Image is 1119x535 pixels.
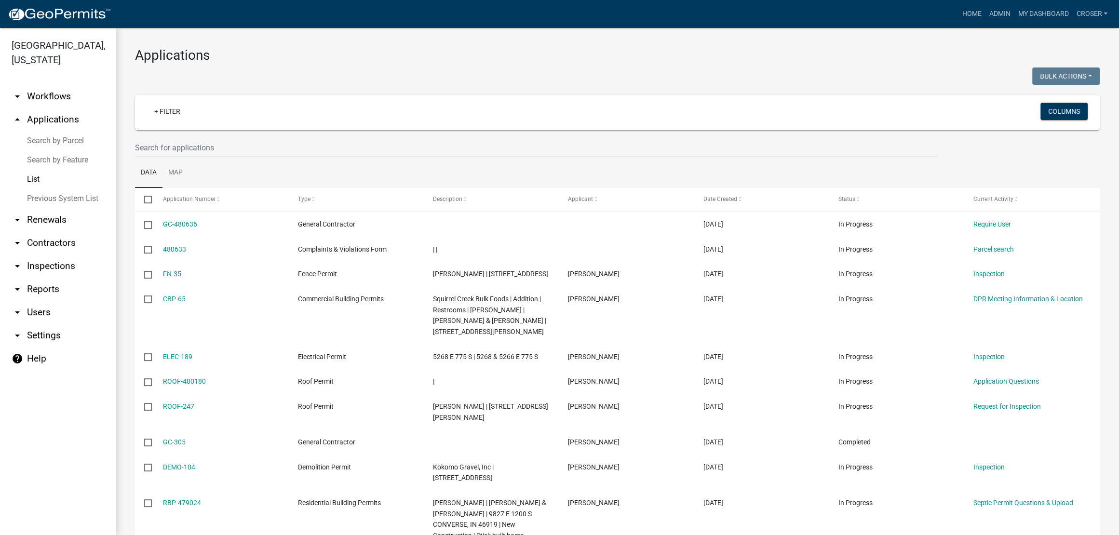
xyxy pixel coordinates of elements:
datatable-header-cell: Date Created [694,188,829,211]
a: Parcel search [973,245,1014,253]
span: Kokomo Gravel, Inc | 2930 E Paw Paw Pike [433,463,494,482]
a: GC-305 [163,438,186,446]
a: Data [135,158,162,188]
datatable-header-cell: Status [829,188,964,211]
span: 09/17/2025 [703,438,723,446]
span: In Progress [838,245,873,253]
span: Commercial Building Permits [298,295,384,303]
datatable-header-cell: Type [289,188,424,211]
a: My Dashboard [1014,5,1072,23]
i: arrow_drop_down [12,91,23,102]
span: 09/18/2025 [703,353,723,361]
a: RBP-479024 [163,499,201,507]
span: 5268 E 775 S | 5268 & 5266 E 775 S [433,353,538,361]
a: GC-480636 [163,220,197,228]
span: Squirrel Creek Bulk Foods | Addition | Restrooms | David Shaum | Shaum, David G & Linda J | 13653... [433,295,546,335]
span: Application Number [163,196,216,202]
span: General Contractor [298,220,355,228]
i: arrow_drop_down [12,307,23,318]
span: In Progress [838,353,873,361]
a: Septic Permit Questions & Upload [973,499,1073,507]
span: David Shaum [568,295,620,303]
span: Applicant [568,196,593,202]
span: Complaints & Violations Form [298,245,387,253]
span: Completed [838,438,871,446]
i: arrow_drop_down [12,237,23,249]
a: Inspection [973,270,1005,278]
span: 09/16/2025 [703,499,723,507]
span: 09/18/2025 [703,295,723,303]
span: In Progress [838,499,873,507]
button: Bulk Actions [1032,67,1100,85]
span: Matthew Rozanski [568,402,620,410]
a: Inspection [973,353,1005,361]
span: General Contractor [298,438,355,446]
span: | | [433,245,437,253]
span: 09/18/2025 [703,377,723,385]
span: 09/17/2025 [703,402,723,410]
input: Search for applications [135,138,936,158]
span: In Progress [838,402,873,410]
span: | [433,377,434,385]
span: Roof Permit [298,402,334,410]
span: Matthew Rozanski [568,438,620,446]
a: Inspection [973,463,1005,471]
a: DEMO-104 [163,463,195,471]
span: 09/18/2025 [703,220,723,228]
span: In Progress [838,295,873,303]
span: Date Created [703,196,737,202]
span: 09/18/2025 [703,270,723,278]
a: FN-35 [163,270,181,278]
a: Home [958,5,985,23]
span: Roof Permit [298,377,334,385]
a: Require User [973,220,1011,228]
h3: Applications [135,47,1100,64]
span: 09/17/2025 [703,463,723,471]
span: Marcus Wray [568,353,620,361]
span: Status [838,196,855,202]
i: arrow_drop_down [12,283,23,295]
span: Corey Maston | 2318 Randolph St [433,402,548,421]
span: Susan Fitzpatrick [568,270,620,278]
a: Admin [985,5,1014,23]
span: In Progress [838,463,873,471]
span: Demolition Permit [298,463,351,471]
a: 480633 [163,245,186,253]
span: Fitzpatrick, Susan R | 10549 S ELM ST [433,270,548,278]
a: croser [1072,5,1111,23]
span: Type [298,196,310,202]
a: ROOF-247 [163,402,194,410]
a: CBP-65 [163,295,186,303]
datatable-header-cell: Applicant [559,188,694,211]
a: + Filter [147,103,188,120]
a: Application Questions [973,377,1039,385]
i: arrow_drop_down [12,214,23,226]
span: Mike Bowyer [568,463,620,471]
button: Columns [1040,103,1088,120]
span: Curtis Zehr [568,499,620,507]
span: Matthew Rozanski [568,377,620,385]
span: Description [433,196,462,202]
span: In Progress [838,270,873,278]
a: ROOF-480180 [163,377,206,385]
a: Request for Inspection [973,402,1041,410]
span: Residential Building Permits [298,499,381,507]
a: ELEC-189 [163,353,192,361]
i: arrow_drop_down [12,260,23,272]
datatable-header-cell: Current Activity [964,188,1099,211]
datatable-header-cell: Application Number [153,188,288,211]
a: DPR Meeting Information & Location [973,295,1083,303]
i: help [12,353,23,364]
datatable-header-cell: Description [424,188,559,211]
span: Electrical Permit [298,353,346,361]
span: Current Activity [973,196,1013,202]
span: 09/18/2025 [703,245,723,253]
span: In Progress [838,377,873,385]
i: arrow_drop_down [12,330,23,341]
span: Fence Permit [298,270,337,278]
a: Map [162,158,189,188]
span: In Progress [838,220,873,228]
i: arrow_drop_up [12,114,23,125]
datatable-header-cell: Select [135,188,153,211]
